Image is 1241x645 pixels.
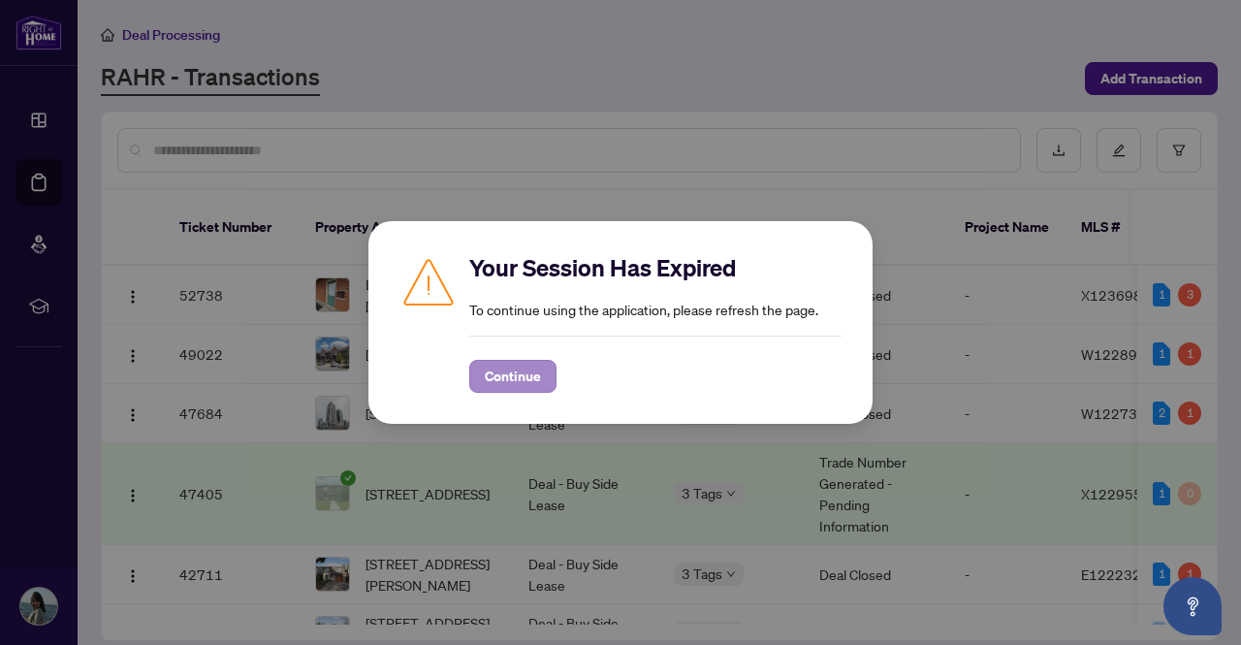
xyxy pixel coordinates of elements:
[469,360,557,393] button: Continue
[485,361,541,392] span: Continue
[399,252,458,310] img: Caution icon
[469,252,842,393] div: To continue using the application, please refresh the page.
[1163,577,1222,635] button: Open asap
[469,252,842,283] h2: Your Session Has Expired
